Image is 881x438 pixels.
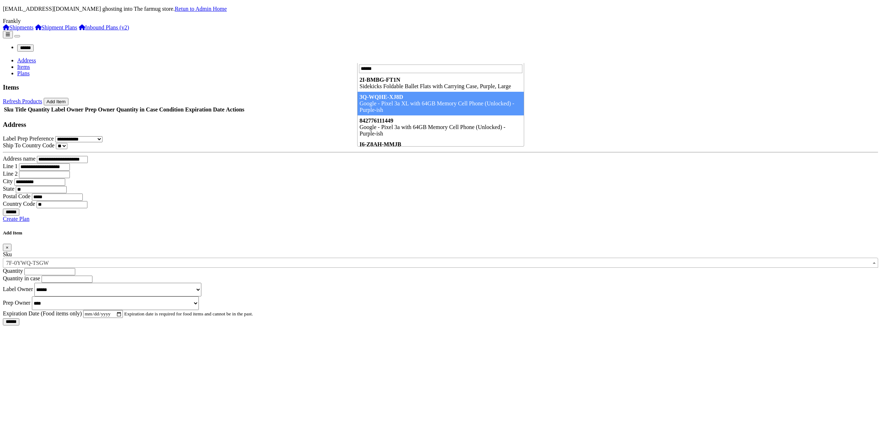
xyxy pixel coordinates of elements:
[17,70,30,76] a: Plans
[358,139,524,156] li: FITKICKS Active Slippers for Women (Large: 8.5-9.5, Purple)
[3,156,35,162] label: Address name
[3,193,30,199] label: Postal Code
[3,258,878,268] span: Pro Sanitize Hand Sanitizer, 8 oz Bottles, 1 Carton, 12 bottles each Carton
[3,230,878,236] h5: Add Item
[17,57,36,63] a: Address
[3,268,23,274] label: Quantity
[3,201,35,207] label: Country Code
[3,18,878,24] div: Frankly
[3,98,42,104] a: Refresh Products
[3,6,878,12] p: [EMAIL_ADDRESS][DOMAIN_NAME] ghosting into The farmug store.
[3,275,40,281] label: Quantity in case
[3,142,54,148] label: Ship To Country Code
[358,75,524,92] li: Sidekicks Foldable Ballet Flats with Carrying Case, Purple, Large
[360,100,522,113] div: Google - Pixel 3a XL with 64GB Memory Cell Phone (Unlocked) - Purple-ish
[116,106,158,113] th: Quantity in Case
[185,106,225,113] th: Expiration Date
[44,98,68,105] button: Add Item
[79,24,129,30] a: Inbound Plans (v2)
[360,94,403,100] strong: 3Q-WQHE-XJ8D
[3,84,878,91] h3: Items
[14,35,20,37] button: Toggle navigation
[3,186,14,192] label: State
[3,135,54,142] label: Label Prep Preference
[3,163,18,169] label: Line 1
[3,300,30,306] label: Prep Owner
[3,216,29,222] a: Create Plan
[360,77,401,83] strong: 2I-BMBG-FT1N
[358,92,524,115] li: Google - Pixel 3a XL with 64GB Memory Cell Phone (Unlocked) - Purple-ish
[360,141,401,147] strong: I6-Z8AH-MMJB
[4,106,14,113] th: Sku
[3,286,33,292] label: Label Owner
[225,106,245,113] th: Actions
[3,171,18,177] label: Line 2
[359,65,522,73] input: Search
[27,106,50,113] th: Quantity
[175,6,227,12] a: Retun to Admin Home
[3,310,82,316] label: Expiration Date (Food items only)
[35,24,77,30] a: Shipment Plans
[159,106,184,113] th: Condition
[124,311,253,316] small: Expiration date is required for food items and cannot be in the past.
[3,24,34,30] a: Shipments
[358,115,524,139] li: Google - Pixel 3a with 64GB Memory Cell Phone (Unlocked) - Purple-ish
[15,106,27,113] th: Title
[360,118,393,124] strong: 842776111449
[3,251,12,257] label: Sku
[51,106,84,113] th: Label Owner
[17,64,30,70] a: Items
[6,245,9,250] span: ×
[85,106,115,113] th: Prep Owner
[3,121,878,129] h3: Address
[3,178,13,184] label: City
[360,124,522,137] div: Google - Pixel 3a with 64GB Memory Cell Phone (Unlocked) - Purple-ish
[3,244,11,251] button: Close
[360,83,522,90] div: Sidekicks Foldable Ballet Flats with Carrying Case, Purple, Large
